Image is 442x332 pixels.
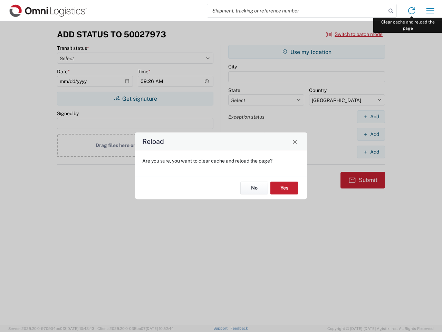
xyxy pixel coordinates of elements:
input: Shipment, tracking or reference number [207,4,386,17]
h4: Reload [142,137,164,147]
p: Are you sure, you want to clear cache and reload the page? [142,158,300,164]
button: No [240,182,268,194]
button: Close [290,137,300,146]
button: Yes [270,182,298,194]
